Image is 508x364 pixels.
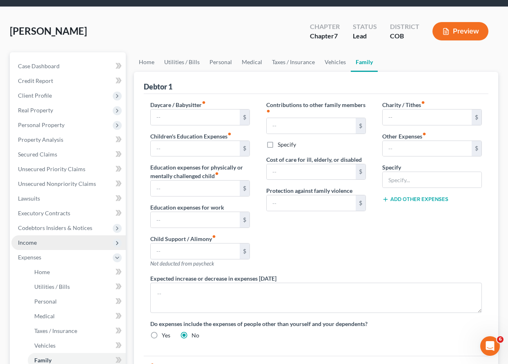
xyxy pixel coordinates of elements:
[382,100,425,109] label: Charity / Tithes
[240,181,250,196] div: $
[390,22,419,31] div: District
[150,163,250,180] label: Education expenses for physically or mentally challenged child
[150,203,224,212] label: Education expenses for work
[267,195,356,211] input: --
[150,132,232,141] label: Children's Education Expenses
[278,141,296,149] label: Specify
[351,52,378,72] a: Family
[192,331,199,339] label: No
[202,100,206,105] i: fiber_manual_record
[390,31,419,41] div: COB
[18,180,96,187] span: Unsecured Nonpriority Claims
[151,181,240,196] input: --
[18,210,70,217] span: Executory Contracts
[34,327,77,334] span: Taxes / Insurance
[150,100,206,109] label: Daycare / Babysitter
[266,109,270,113] i: fiber_manual_record
[34,357,51,364] span: Family
[11,59,126,74] a: Case Dashboard
[150,234,216,243] label: Child Support / Alimony
[18,254,41,261] span: Expenses
[212,234,216,239] i: fiber_manual_record
[11,162,126,176] a: Unsecured Priority Claims
[240,212,250,228] div: $
[266,186,352,195] label: Protection against family violence
[162,331,170,339] label: Yes
[28,338,126,353] a: Vehicles
[382,196,448,203] button: Add Other Expenses
[34,268,50,275] span: Home
[266,100,366,118] label: Contributions to other family members
[310,31,340,41] div: Chapter
[10,25,87,37] span: [PERSON_NAME]
[34,298,57,305] span: Personal
[383,172,481,188] input: Specify...
[144,82,172,92] div: Debtor 1
[421,100,425,105] i: fiber_manual_record
[480,336,500,356] iframe: Intercom live chat
[215,172,219,176] i: fiber_manual_record
[18,224,92,231] span: Codebtors Insiders & Notices
[18,239,37,246] span: Income
[11,132,126,147] a: Property Analysis
[227,132,232,136] i: fiber_manual_record
[472,141,481,156] div: $
[240,109,250,125] div: $
[240,141,250,156] div: $
[18,151,57,158] span: Secured Claims
[18,121,65,128] span: Personal Property
[497,336,504,343] span: 6
[356,164,365,180] div: $
[11,191,126,206] a: Lawsuits
[320,52,351,72] a: Vehicles
[356,195,365,211] div: $
[334,32,338,40] span: 7
[267,118,356,134] input: --
[28,309,126,324] a: Medical
[267,164,356,180] input: --
[28,324,126,338] a: Taxes / Insurance
[382,132,426,141] label: Other Expenses
[18,92,52,99] span: Client Profile
[472,109,481,125] div: $
[28,265,126,279] a: Home
[266,155,362,164] label: Cost of care for ill, elderly, or disabled
[150,260,214,267] span: Not deducted from paycheck
[356,118,365,134] div: $
[11,206,126,221] a: Executory Contracts
[28,294,126,309] a: Personal
[28,279,126,294] a: Utilities / Bills
[18,63,60,69] span: Case Dashboard
[34,313,55,319] span: Medical
[382,163,401,172] label: Specify
[34,283,70,290] span: Utilities / Bills
[267,52,320,72] a: Taxes / Insurance
[11,74,126,88] a: Credit Report
[353,31,377,41] div: Lead
[151,243,240,259] input: --
[11,147,126,162] a: Secured Claims
[237,52,267,72] a: Medical
[150,319,482,328] label: Do expenses include the expenses of people other than yourself and your dependents?
[422,132,426,136] i: fiber_manual_record
[18,165,85,172] span: Unsecured Priority Claims
[151,212,240,228] input: --
[383,109,472,125] input: --
[383,141,472,156] input: --
[151,141,240,156] input: --
[205,52,237,72] a: Personal
[134,52,159,72] a: Home
[432,22,488,40] button: Preview
[240,243,250,259] div: $
[151,109,240,125] input: --
[150,274,276,283] label: Expected increase or decrease in expenses [DATE]
[18,195,40,202] span: Lawsuits
[18,136,63,143] span: Property Analysis
[353,22,377,31] div: Status
[11,176,126,191] a: Unsecured Nonpriority Claims
[18,77,53,84] span: Credit Report
[18,107,53,114] span: Real Property
[34,342,56,349] span: Vehicles
[159,52,205,72] a: Utilities / Bills
[310,22,340,31] div: Chapter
